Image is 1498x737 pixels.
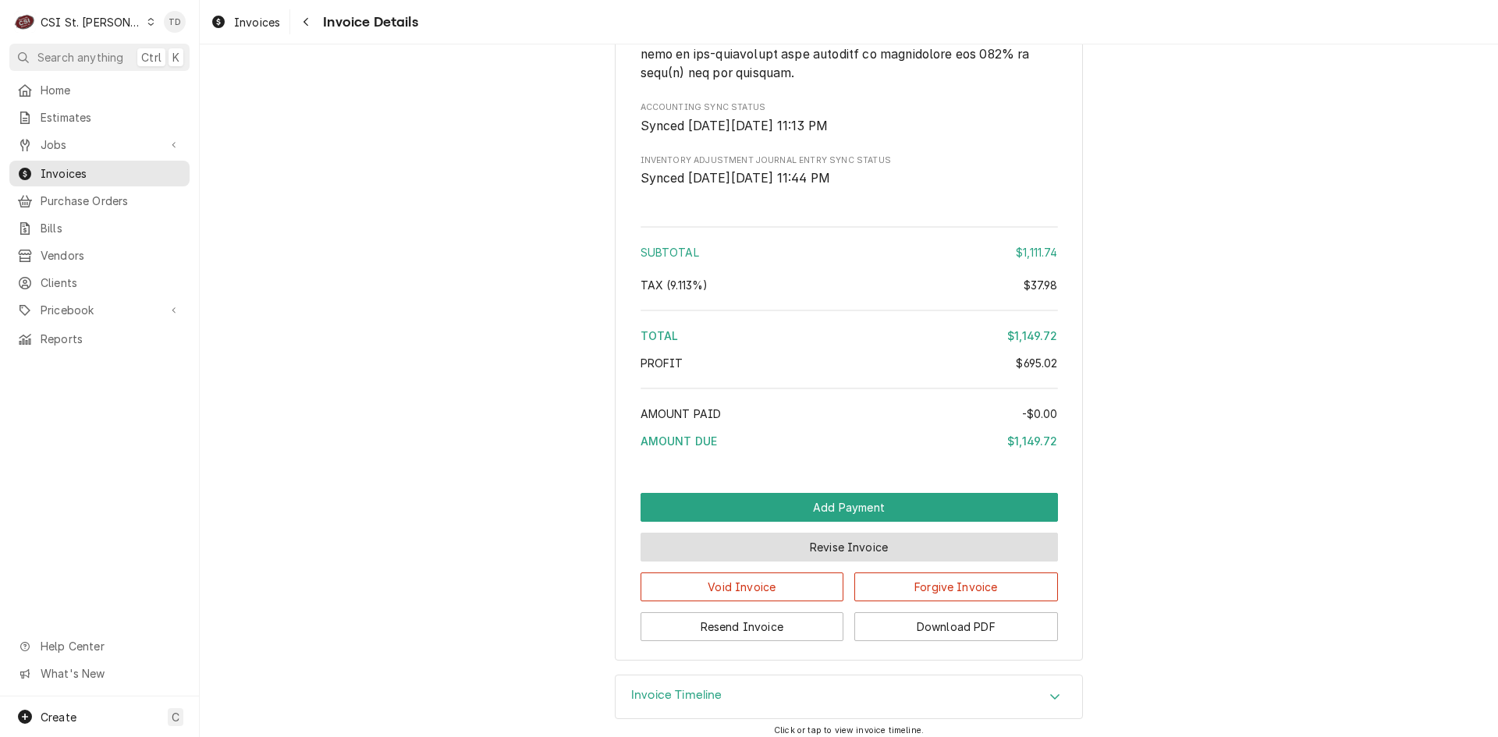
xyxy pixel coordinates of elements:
span: Subtotal [641,246,699,259]
span: Clients [41,275,182,291]
span: Estimates [41,109,182,126]
span: Inventory Adjustment Journal Entry Sync Status [641,154,1058,167]
span: Purchase Orders [41,193,182,209]
span: Accounting Sync Status [641,117,1058,136]
button: Accordion Details Expand Trigger [616,675,1082,719]
div: Button Group Row [641,562,1058,601]
button: Void Invoice [641,572,844,601]
span: Synced [DATE][DATE] 11:44 PM [641,171,830,186]
div: Accounting Sync Status [641,101,1058,135]
div: $1,149.72 [1007,328,1057,344]
div: -$0.00 [1022,406,1058,422]
span: Create [41,710,76,724]
h3: Invoice Timeline [631,688,722,703]
div: CSI St. [PERSON_NAME] [41,14,142,30]
span: Invoices [41,165,182,182]
span: K [172,49,179,66]
button: Navigate back [293,9,318,34]
a: Bills [9,215,190,241]
div: Amount Paid [641,406,1058,422]
a: Reports [9,326,190,352]
a: Home [9,77,190,103]
span: Search anything [37,49,123,66]
span: Vendors [41,247,182,264]
span: Bills [41,220,182,236]
div: Tax [641,277,1058,293]
div: Button Group Row [641,601,1058,641]
div: Tim Devereux's Avatar [164,11,186,33]
button: Forgive Invoice [854,572,1058,601]
span: Ctrl [141,49,162,66]
div: $1,149.72 [1007,433,1057,449]
span: Synced [DATE][DATE] 11:13 PM [641,119,828,133]
div: Amount Summary [641,221,1058,460]
div: Inventory Adjustment Journal Entry Sync Status [641,154,1058,188]
span: Profit [641,356,683,370]
div: $695.02 [1016,355,1057,371]
a: Clients [9,270,190,296]
div: TD [164,11,186,33]
span: Tax ( 9.113% ) [641,278,708,292]
a: Invoices [204,9,286,35]
div: C [14,11,36,33]
a: Go to Help Center [9,633,190,659]
button: Search anythingCtrlK [9,44,190,71]
div: $1,111.74 [1016,244,1057,260]
span: Click or tap to view invoice timeline. [774,725,924,735]
span: Jobs [41,136,158,153]
div: Accordion Header [616,675,1082,719]
span: Accounting Sync Status [641,101,1058,114]
span: Help Center [41,638,180,654]
div: Profit [641,355,1058,371]
span: Total [641,329,679,342]
div: Amount Due [641,433,1058,449]
a: Go to Jobs [9,132,190,158]
button: Resend Invoice [641,612,844,641]
button: Add Payment [641,493,1058,522]
span: What's New [41,665,180,682]
span: Pricebook [41,302,158,318]
div: CSI St. Louis's Avatar [14,11,36,33]
span: Reports [41,331,182,347]
div: Button Group Row [641,522,1058,562]
a: Go to What's New [9,661,190,686]
a: Estimates [9,105,190,130]
span: C [172,709,179,725]
div: Invoice Timeline [615,675,1083,720]
button: Download PDF [854,612,1058,641]
button: Revise Invoice [641,533,1058,562]
div: $37.98 [1024,277,1058,293]
a: Vendors [9,243,190,268]
a: Go to Pricebook [9,297,190,323]
div: Button Group Row [641,493,1058,522]
div: Subtotal [641,244,1058,260]
span: Amount Due [641,434,718,448]
span: Invoice Details [318,12,417,33]
span: Invoices [234,14,280,30]
span: Inventory Adjustment Journal Entry Sync Status [641,169,1058,188]
a: Invoices [9,161,190,186]
div: Total [641,328,1058,344]
div: Button Group [641,493,1058,641]
span: Amount Paid [641,407,722,420]
span: Home [41,82,182,98]
a: Purchase Orders [9,188,190,214]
